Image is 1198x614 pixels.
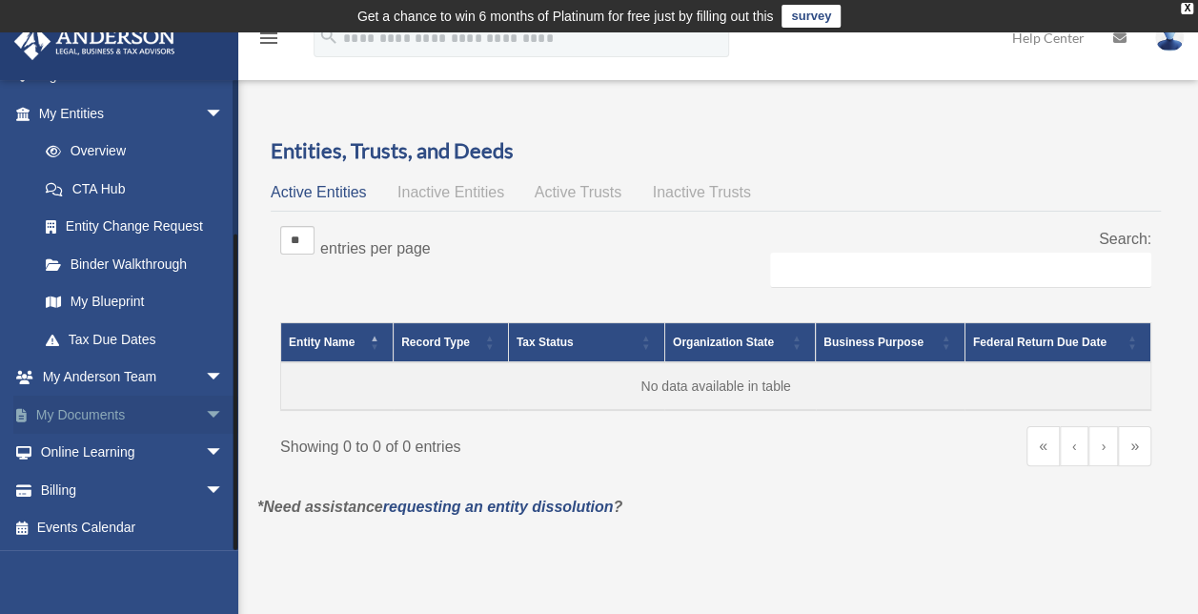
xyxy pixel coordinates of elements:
i: search [318,26,339,47]
a: CTA Hub [27,170,243,208]
label: Search: [1099,231,1151,247]
th: Business Purpose: Activate to sort [816,323,965,363]
a: Previous [1060,426,1089,466]
span: Active Entities [271,184,366,200]
h3: Entities, Trusts, and Deeds [271,136,1161,166]
span: arrow_drop_down [205,358,243,398]
a: First [1026,426,1060,466]
a: menu [257,33,280,50]
span: Organization State [673,336,774,349]
a: My Entitiesarrow_drop_down [13,94,243,133]
th: Organization State: Activate to sort [664,323,815,363]
a: My Blueprint [27,283,243,321]
a: Next [1088,426,1118,466]
span: Federal Return Due Date [973,336,1107,349]
span: Record Type [401,336,470,349]
a: My Documentsarrow_drop_down [13,396,253,434]
a: requesting an entity dissolution [383,499,614,515]
img: Anderson Advisors Platinum Portal [9,23,181,60]
a: Binder Walkthrough [27,245,243,283]
span: Active Trusts [535,184,622,200]
a: Tax Due Dates [27,320,243,358]
img: User Pic [1155,24,1184,51]
span: Inactive Entities [397,184,504,200]
span: Business Purpose [823,336,924,349]
td: No data available in table [281,362,1151,410]
a: survey [782,5,841,28]
i: menu [257,27,280,50]
a: Entity Change Request [27,208,243,246]
a: Events Calendar [13,509,253,547]
a: My Anderson Teamarrow_drop_down [13,358,253,397]
a: Online Learningarrow_drop_down [13,434,253,472]
span: Tax Status [517,336,574,349]
label: entries per page [320,240,431,256]
em: *Need assistance ? [257,499,622,515]
span: arrow_drop_down [205,396,243,435]
span: Entity Name [289,336,355,349]
div: Showing 0 to 0 of 0 entries [280,426,701,460]
span: Inactive Trusts [653,184,751,200]
a: Last [1118,426,1151,466]
div: close [1181,3,1193,14]
a: Billingarrow_drop_down [13,471,253,509]
th: Entity Name: Activate to invert sorting [281,323,394,363]
span: arrow_drop_down [205,94,243,133]
th: Record Type: Activate to sort [394,323,509,363]
th: Tax Status: Activate to sort [508,323,664,363]
span: arrow_drop_down [205,471,243,510]
th: Federal Return Due Date: Activate to sort [964,323,1150,363]
div: Get a chance to win 6 months of Platinum for free just by filling out this [357,5,774,28]
span: arrow_drop_down [205,434,243,473]
a: Overview [27,133,234,171]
